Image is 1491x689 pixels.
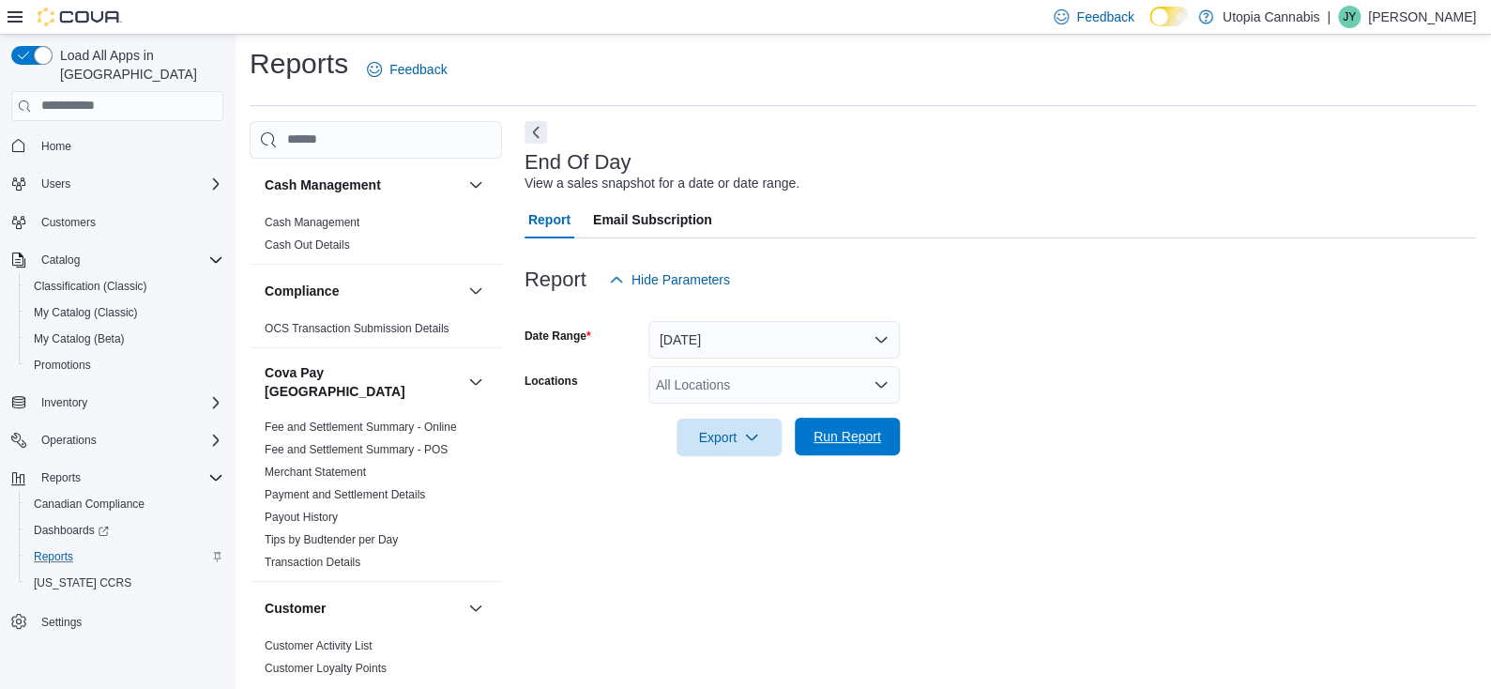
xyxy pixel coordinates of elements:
[265,466,366,479] a: Merchant Statement
[250,317,502,347] div: Compliance
[41,139,71,154] span: Home
[814,427,881,446] span: Run Report
[34,549,73,564] span: Reports
[1149,26,1150,27] span: Dark Mode
[34,305,138,320] span: My Catalog (Classic)
[41,215,96,230] span: Customers
[26,572,139,594] a: [US_STATE] CCRS
[26,301,145,324] a: My Catalog (Classic)
[34,173,223,195] span: Users
[265,556,360,569] a: Transaction Details
[359,51,454,88] a: Feedback
[265,639,373,652] a: Customer Activity List
[4,208,231,236] button: Customers
[4,465,231,491] button: Reports
[265,420,457,435] span: Fee and Settlement Summary - Online
[265,638,373,653] span: Customer Activity List
[41,253,80,268] span: Catalog
[1223,6,1320,28] p: Utopia Cannabis
[1338,6,1361,28] div: Jason Yoo
[525,374,578,389] label: Locations
[1368,6,1476,28] p: [PERSON_NAME]
[389,60,447,79] span: Feedback
[265,238,350,252] a: Cash Out Details
[19,544,231,570] button: Reports
[265,176,461,194] button: Cash Management
[34,391,95,414] button: Inventory
[19,326,231,352] button: My Catalog (Beta)
[34,134,223,158] span: Home
[34,249,87,271] button: Catalog
[34,173,78,195] button: Users
[34,609,223,633] span: Settings
[265,465,366,480] span: Merchant Statement
[4,427,231,453] button: Operations
[34,210,223,234] span: Customers
[26,519,116,542] a: Dashboards
[19,299,231,326] button: My Catalog (Classic)
[53,46,223,84] span: Load All Apps in [GEOGRAPHIC_DATA]
[250,416,502,581] div: Cova Pay [GEOGRAPHIC_DATA]
[4,132,231,160] button: Home
[265,488,425,501] a: Payment and Settlement Details
[464,597,487,620] button: Customer
[1343,6,1356,28] span: JY
[265,282,461,300] button: Compliance
[677,419,782,456] button: Export
[34,358,91,373] span: Promotions
[265,532,398,547] span: Tips by Budtender per Day
[265,321,449,336] span: OCS Transaction Submission Details
[648,321,900,359] button: [DATE]
[26,328,132,350] a: My Catalog (Beta)
[19,491,231,517] button: Canadian Compliance
[4,171,231,197] button: Users
[26,572,223,594] span: Washington CCRS
[593,201,712,238] span: Email Subscription
[464,371,487,393] button: Cova Pay [GEOGRAPHIC_DATA]
[1327,6,1331,28] p: |
[4,607,231,635] button: Settings
[265,421,457,434] a: Fee and Settlement Summary - Online
[26,493,152,515] a: Canadian Compliance
[34,467,88,489] button: Reports
[34,429,104,452] button: Operations
[265,555,360,570] span: Transaction Details
[4,247,231,273] button: Catalog
[265,215,359,230] span: Cash Management
[265,237,350,253] span: Cash Out Details
[250,45,348,83] h1: Reports
[525,174,799,193] div: View a sales snapshot for a date or date range.
[688,419,770,456] span: Export
[34,391,223,414] span: Inventory
[265,216,359,229] a: Cash Management
[26,354,223,376] span: Promotions
[34,497,145,512] span: Canadian Compliance
[26,545,81,568] a: Reports
[265,510,338,525] span: Payout History
[26,354,99,376] a: Promotions
[265,599,326,618] h3: Customer
[795,418,900,455] button: Run Report
[34,575,131,590] span: [US_STATE] CCRS
[265,511,338,524] a: Payout History
[265,363,461,401] button: Cova Pay [GEOGRAPHIC_DATA]
[265,661,387,676] span: Customer Loyalty Points
[26,545,223,568] span: Reports
[26,275,155,298] a: Classification (Classic)
[38,8,122,26] img: Cova
[525,268,586,291] h3: Report
[11,125,223,684] nav: Complex example
[26,328,223,350] span: My Catalog (Beta)
[26,275,223,298] span: Classification (Classic)
[1149,7,1189,26] input: Dark Mode
[525,151,631,174] h3: End Of Day
[34,279,147,294] span: Classification (Classic)
[26,301,223,324] span: My Catalog (Classic)
[34,429,223,452] span: Operations
[1076,8,1133,26] span: Feedback
[601,261,738,299] button: Hide Parameters
[34,467,223,489] span: Reports
[34,523,109,538] span: Dashboards
[19,517,231,544] a: Dashboards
